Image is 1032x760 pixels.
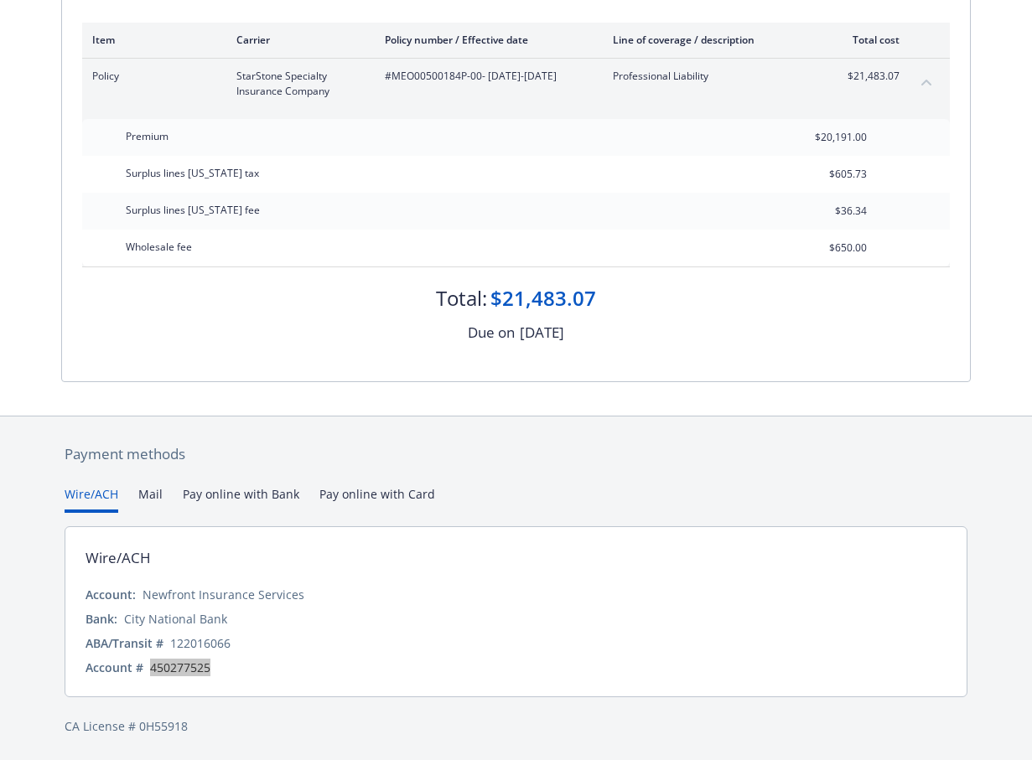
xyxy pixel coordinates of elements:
div: PolicyStarStone Specialty Insurance Company#MEO00500184P-00- [DATE]-[DATE]Professional Liability$... [82,59,950,109]
div: Total cost [837,33,900,47]
input: 0.00 [768,199,877,224]
div: Policy number / Effective date [385,33,586,47]
span: #MEO00500184P-00 - [DATE]-[DATE] [385,69,586,84]
input: 0.00 [768,162,877,187]
div: Carrier [236,33,358,47]
input: 0.00 [768,235,877,261]
span: Professional Liability [613,69,810,84]
div: Wire/ACH [86,547,151,569]
span: Premium [126,129,169,143]
button: Mail [138,485,163,513]
div: Account: [86,586,136,603]
div: Newfront Insurance Services [143,586,304,603]
span: Wholesale fee [126,240,192,254]
div: Payment methods [65,443,967,465]
input: 0.00 [768,125,877,150]
div: Item [92,33,210,47]
button: collapse content [913,69,940,96]
div: Account # [86,659,143,676]
div: City National Bank [124,610,227,628]
div: CA License # 0H55918 [65,717,967,735]
span: Surplus lines [US_STATE] fee [126,203,260,217]
div: 450277525 [150,659,210,676]
button: Wire/ACH [65,485,118,513]
div: Total: [436,284,487,313]
div: Due on [468,322,515,344]
span: Surplus lines [US_STATE] tax [126,166,259,180]
button: Pay online with Bank [183,485,299,513]
div: 122016066 [170,634,231,652]
span: $21,483.07 [837,69,900,84]
div: [DATE] [520,322,564,344]
div: Line of coverage / description [613,33,810,47]
span: StarStone Specialty Insurance Company [236,69,358,99]
div: $21,483.07 [490,284,596,313]
div: Bank: [86,610,117,628]
div: ABA/Transit # [86,634,163,652]
span: Policy [92,69,210,84]
button: Pay online with Card [319,485,435,513]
